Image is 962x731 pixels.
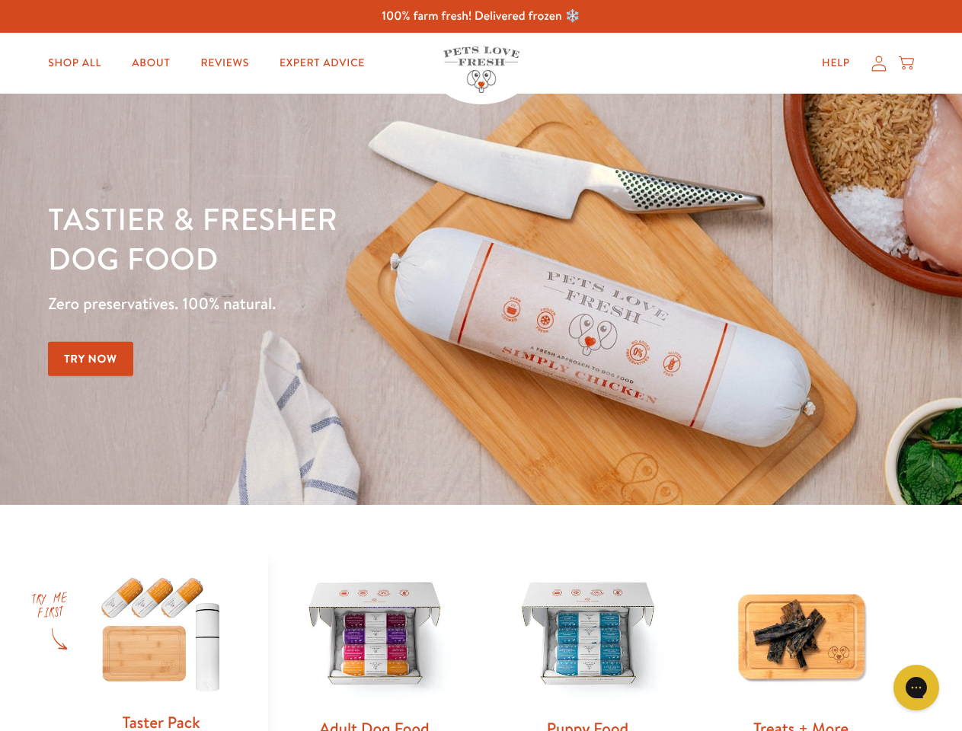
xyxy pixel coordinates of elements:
[443,46,519,93] img: Pets Love Fresh
[48,290,625,318] p: Zero preservatives. 100% natural.
[48,342,133,376] a: Try Now
[810,48,862,78] a: Help
[188,48,260,78] a: Reviews
[267,48,377,78] a: Expert Advice
[36,48,113,78] a: Shop All
[48,199,625,278] h1: Tastier & fresher dog food
[120,48,182,78] a: About
[886,659,947,716] iframe: Gorgias live chat messenger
